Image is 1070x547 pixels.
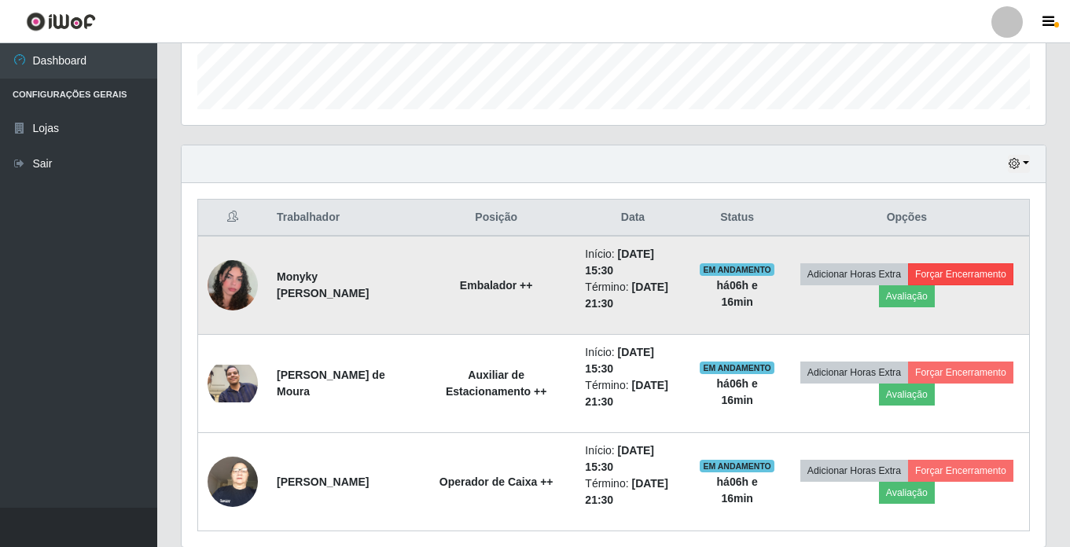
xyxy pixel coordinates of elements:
[585,444,654,473] time: [DATE] 15:30
[439,475,553,488] strong: Operador de Caixa ++
[700,263,774,276] span: EM ANDAMENTO
[908,362,1013,384] button: Forçar Encerramento
[690,200,785,237] th: Status
[717,279,758,308] strong: há 06 h e 16 min
[277,369,385,398] strong: [PERSON_NAME] de Moura
[879,285,935,307] button: Avaliação
[585,377,680,410] li: Término:
[879,482,935,504] button: Avaliação
[446,369,546,398] strong: Auxiliar de Estacionamento ++
[585,475,680,508] li: Término:
[585,344,680,377] li: Início:
[879,384,935,406] button: Avaliação
[585,279,680,312] li: Término:
[208,365,258,402] img: 1733961547781.jpeg
[267,200,417,237] th: Trabalhador
[800,362,908,384] button: Adicionar Horas Extra
[800,263,908,285] button: Adicionar Horas Extra
[908,263,1013,285] button: Forçar Encerramento
[585,346,654,375] time: [DATE] 15:30
[800,460,908,482] button: Adicionar Horas Extra
[700,460,774,472] span: EM ANDAMENTO
[585,248,654,277] time: [DATE] 15:30
[585,442,680,475] li: Início:
[417,200,575,237] th: Posição
[575,200,689,237] th: Data
[460,279,533,292] strong: Embalador ++
[700,362,774,374] span: EM ANDAMENTO
[585,246,680,279] li: Início:
[208,448,258,515] img: 1723623614898.jpeg
[277,270,369,299] strong: Monyky [PERSON_NAME]
[717,475,758,505] strong: há 06 h e 16 min
[717,377,758,406] strong: há 06 h e 16 min
[208,240,258,330] img: 1732469609290.jpeg
[908,460,1013,482] button: Forçar Encerramento
[26,12,96,31] img: CoreUI Logo
[785,200,1030,237] th: Opções
[277,475,369,488] strong: [PERSON_NAME]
